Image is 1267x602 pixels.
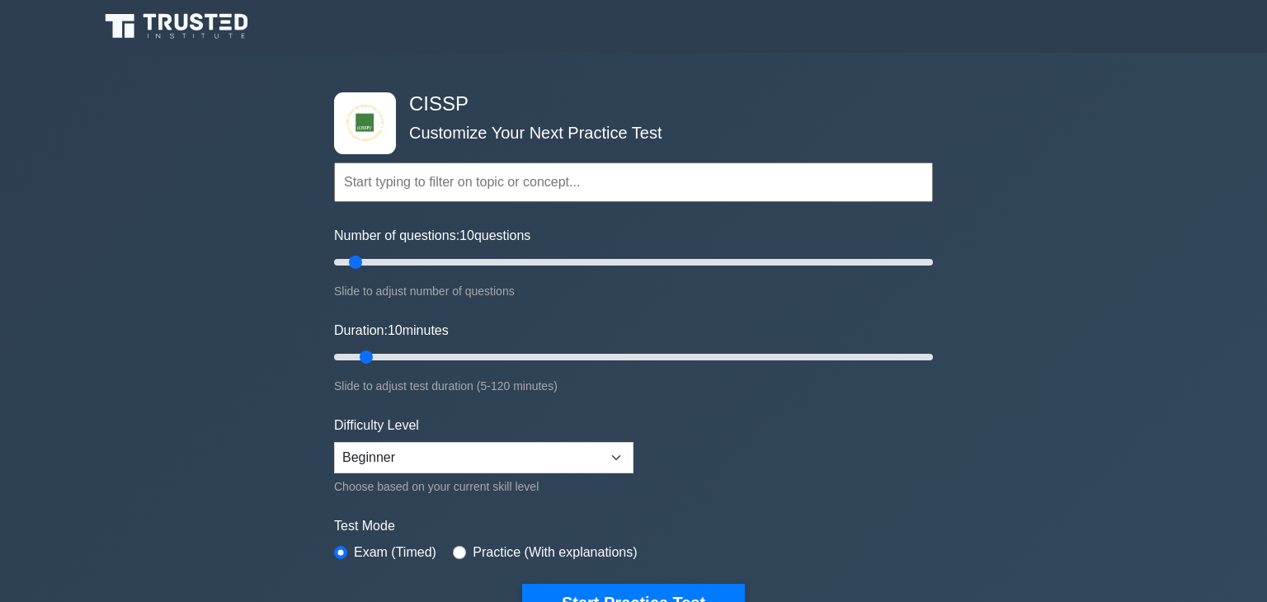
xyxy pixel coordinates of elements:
h4: CISSP [403,92,852,116]
span: 10 [459,228,474,242]
div: Slide to adjust test duration (5-120 minutes) [334,376,933,396]
div: Slide to adjust number of questions [334,281,933,301]
label: Difficulty Level [334,416,419,435]
span: 10 [388,323,403,337]
label: Number of questions: questions [334,226,530,246]
label: Duration: minutes [334,321,449,341]
label: Practice (With explanations) [473,543,637,562]
div: Choose based on your current skill level [334,477,633,496]
input: Start typing to filter on topic or concept... [334,162,933,202]
label: Test Mode [334,516,933,536]
label: Exam (Timed) [354,543,436,562]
